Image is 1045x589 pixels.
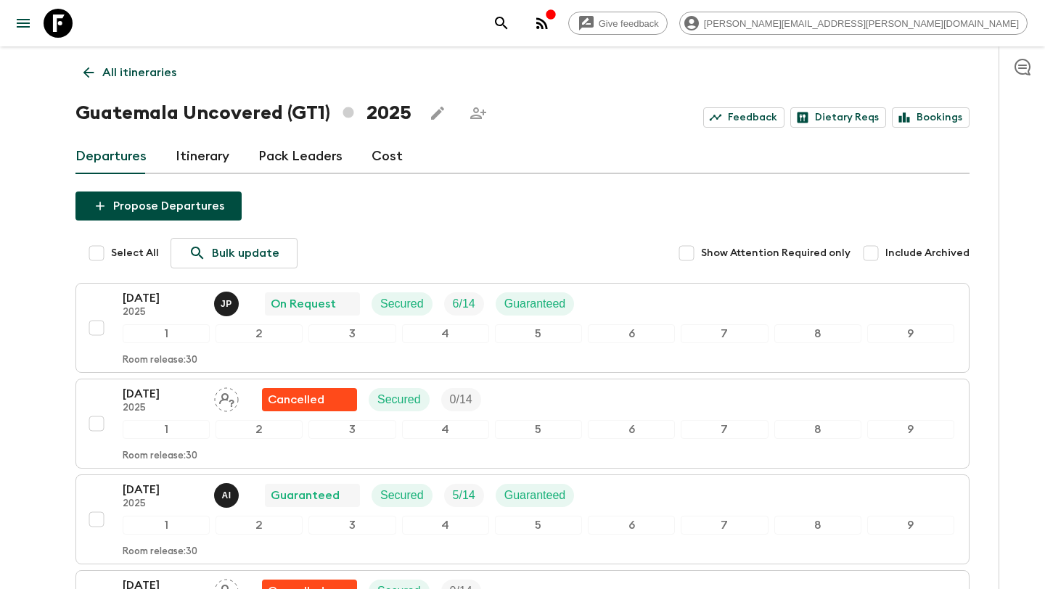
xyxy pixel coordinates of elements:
[402,324,489,343] div: 4
[453,487,475,504] p: 5 / 14
[221,298,232,310] p: J P
[123,516,210,535] div: 1
[268,391,324,408] p: Cancelled
[258,139,343,174] a: Pack Leaders
[681,420,768,439] div: 7
[123,385,202,403] p: [DATE]
[450,391,472,408] p: 0 / 14
[123,420,210,439] div: 1
[495,324,582,343] div: 5
[75,58,184,87] a: All itineraries
[262,388,357,411] div: Flash Pack cancellation
[216,324,303,343] div: 2
[402,516,489,535] div: 4
[9,9,38,38] button: menu
[123,355,197,366] p: Room release: 30
[380,487,424,504] p: Secured
[372,484,433,507] div: Secured
[495,516,582,535] div: 5
[214,392,239,403] span: Assign pack leader
[504,487,566,504] p: Guaranteed
[75,379,970,469] button: [DATE]2025Assign pack leaderFlash Pack cancellationSecuredTrip Fill123456789Room release:30
[214,292,242,316] button: JP
[216,516,303,535] div: 2
[495,420,582,439] div: 5
[380,295,424,313] p: Secured
[271,295,336,313] p: On Request
[214,483,242,508] button: AI
[102,64,176,81] p: All itineraries
[444,484,484,507] div: Trip Fill
[308,516,396,535] div: 3
[774,420,861,439] div: 8
[681,324,768,343] div: 7
[75,283,970,373] button: [DATE]2025Julio PosadasOn RequestSecuredTrip FillGuaranteed123456789Room release:30
[774,324,861,343] div: 8
[176,139,229,174] a: Itinerary
[123,403,202,414] p: 2025
[171,238,298,268] a: Bulk update
[885,246,970,260] span: Include Archived
[681,516,768,535] div: 7
[588,516,675,535] div: 6
[588,420,675,439] div: 6
[123,498,202,510] p: 2025
[453,295,475,313] p: 6 / 14
[402,420,489,439] div: 4
[75,99,411,128] h1: Guatemala Uncovered (GT1) 2025
[441,388,481,411] div: Trip Fill
[214,487,242,499] span: Alvaro Ixtetela
[372,139,403,174] a: Cost
[867,324,954,343] div: 9
[701,246,851,260] span: Show Attention Required only
[423,99,452,128] button: Edit this itinerary
[123,289,202,307] p: [DATE]
[568,12,668,35] a: Give feedback
[369,388,430,411] div: Secured
[221,490,231,501] p: A I
[591,18,667,29] span: Give feedback
[679,12,1028,35] div: [PERSON_NAME][EMAIL_ADDRESS][PERSON_NAME][DOMAIN_NAME]
[271,487,340,504] p: Guaranteed
[75,139,147,174] a: Departures
[504,295,566,313] p: Guaranteed
[703,107,784,128] a: Feedback
[216,420,303,439] div: 2
[867,420,954,439] div: 9
[444,292,484,316] div: Trip Fill
[123,481,202,498] p: [DATE]
[308,420,396,439] div: 3
[75,191,242,221] button: Propose Departures
[111,246,159,260] span: Select All
[790,107,886,128] a: Dietary Reqs
[123,546,197,558] p: Room release: 30
[487,9,516,38] button: search adventures
[372,292,433,316] div: Secured
[123,450,197,462] p: Room release: 30
[892,107,970,128] a: Bookings
[75,474,970,564] button: [DATE]2025Alvaro IxtetelaGuaranteedSecuredTrip FillGuaranteed123456789Room release:30
[212,244,279,262] p: Bulk update
[123,324,210,343] div: 1
[123,307,202,318] p: 2025
[588,324,675,343] div: 6
[308,324,396,343] div: 3
[867,516,954,535] div: 9
[377,391,421,408] p: Secured
[464,99,493,128] span: Share this itinerary
[774,516,861,535] div: 8
[696,18,1027,29] span: [PERSON_NAME][EMAIL_ADDRESS][PERSON_NAME][DOMAIN_NAME]
[214,296,242,308] span: Julio Posadas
